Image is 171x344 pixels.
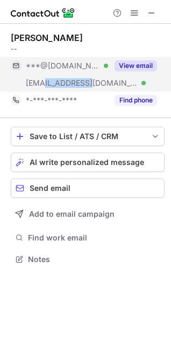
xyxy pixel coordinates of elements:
[11,153,165,172] button: AI write personalized message
[11,32,83,43] div: [PERSON_NAME]
[11,127,165,146] button: save-profile-one-click
[115,60,157,71] button: Reveal Button
[26,61,100,71] span: ***@[DOMAIN_NAME]
[28,233,160,243] span: Find work email
[30,184,70,192] span: Send email
[11,6,75,19] img: ContactOut v5.3.10
[30,158,144,167] span: AI write personalized message
[11,230,165,245] button: Find work email
[11,204,165,224] button: Add to email campaign
[29,210,115,218] span: Add to email campaign
[11,178,165,198] button: Send email
[30,132,146,141] div: Save to List / ATS / CRM
[26,78,138,88] span: [EMAIL_ADDRESS][DOMAIN_NAME]
[28,254,160,264] span: Notes
[11,44,165,54] div: --
[11,252,165,267] button: Notes
[115,95,157,106] button: Reveal Button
